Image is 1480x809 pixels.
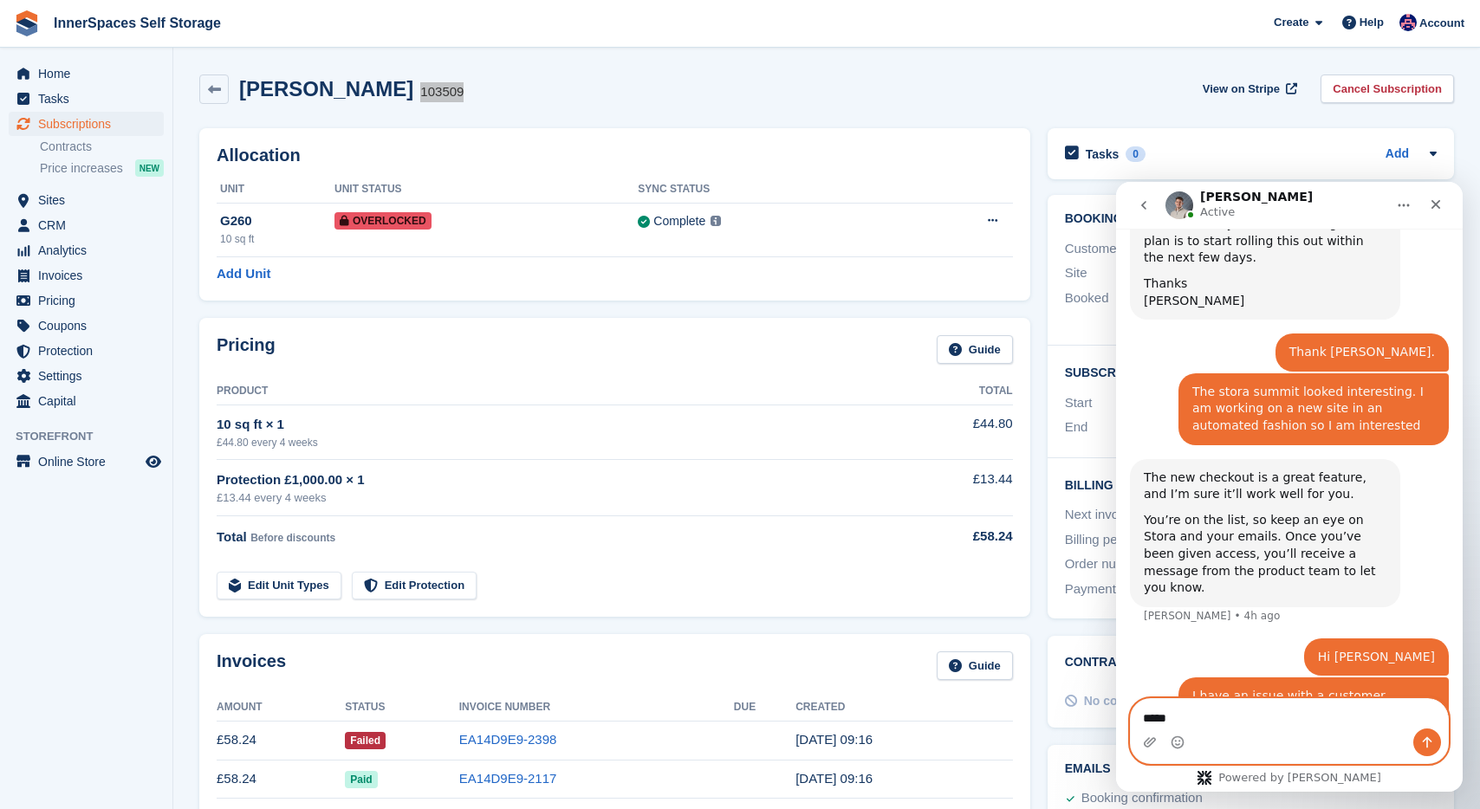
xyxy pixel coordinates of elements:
a: Edit Unit Types [217,572,341,600]
div: Dominic says… [14,191,333,277]
div: NEW [135,159,164,177]
th: Amount [217,694,345,722]
div: End [1065,417,1251,437]
img: stora-icon-8386f47178a22dfd0bd8f6a31ec36ba5ce8667c1dd55bd0f319d3a0aa187defe.svg [14,10,40,36]
a: Price increases NEW [40,159,164,178]
textarea: Message… [15,517,332,547]
a: menu [9,450,164,474]
a: Add [1386,145,1409,165]
div: Thanks [28,94,270,111]
span: Account [1419,15,1464,32]
td: £58.24 [217,760,345,799]
div: Order number [1065,554,1251,574]
a: menu [9,112,164,136]
h2: [PERSON_NAME] [239,77,413,100]
div: No contract has been issued [1084,692,1250,710]
div: Hi [PERSON_NAME] [188,456,333,495]
div: Customer [1065,239,1251,259]
div: I have an issue with a customer. [PERSON_NAME] [62,495,333,550]
a: menu [9,87,164,111]
span: Sites [38,188,142,212]
time: 2025-09-23 08:16:20 UTC [795,732,873,747]
div: Bradley says… [14,277,333,456]
th: Total [907,378,1013,405]
div: Next invoice [1065,505,1251,525]
span: Home [38,61,142,86]
td: £58.24 [217,721,345,760]
div: The stora summit looked interesting. I am working on a new site in an automated fashion so I am i... [76,202,319,253]
span: Failed [345,732,386,749]
h2: Booking [1065,212,1437,226]
h2: Pricing [217,335,276,364]
a: menu [9,61,164,86]
a: Add Unit [217,264,270,284]
h2: Allocation [217,146,1013,165]
td: £13.44 [907,460,1013,516]
a: menu [9,238,164,262]
div: Dominic says… [14,152,333,191]
th: Status [345,694,458,722]
div: G260 [220,211,334,231]
img: icon-info-grey-7440780725fd019a000dd9b08b2336e03edf1995a4989e88bcd33f0948082b44.svg [711,216,721,226]
span: Storefront [16,428,172,445]
img: Dominic Hampson [1399,14,1417,31]
th: Sync Status [638,176,899,204]
div: Protection £1,000.00 × 1 [217,470,907,490]
th: Product [217,378,907,405]
div: 103509 [420,82,464,102]
span: Coupons [38,314,142,338]
a: Guide [937,651,1013,680]
a: Preview store [143,451,164,472]
span: Price increases [40,160,123,177]
a: View on Stripe [1196,74,1301,103]
div: The stora summit looked interesting. I am working on a new site in an automated fashion so I am i... [62,191,333,263]
div: Thank [PERSON_NAME]. [173,162,319,179]
div: 10 sq ft × 1 [217,415,907,435]
a: menu [9,389,164,413]
a: menu [9,188,164,212]
iframe: To enrich screen reader interactions, please activate Accessibility in Grammarly extension settings [1116,182,1463,792]
div: Site [1065,263,1251,283]
span: Overlocked [334,212,432,230]
div: Booked [1065,288,1251,325]
div: The new checkout is a great feature, and I’m sure it’ll work well for you. [28,288,270,321]
th: Due [734,694,795,722]
span: Capital [38,389,142,413]
div: [PERSON_NAME] • 4h ago [28,429,164,439]
a: menu [9,339,164,363]
h2: Invoices [217,651,286,680]
h2: Emails [1065,762,1437,776]
div: Billing period [1065,530,1251,550]
button: Emoji picker [55,553,68,567]
a: Contracts [40,139,164,155]
th: Unit Status [334,176,638,204]
span: Protection [38,339,142,363]
span: Invoices [38,263,142,288]
div: [PERSON_NAME] [28,111,270,128]
th: Invoice Number [459,694,734,722]
div: Dominic says… [14,456,333,496]
button: Upload attachment [27,553,41,567]
div: The new checkout is a great feature, and I’m sure it’ll work well for you.You’re on the list, so ... [14,277,284,425]
span: Analytics [38,238,142,262]
a: EA14D9E9-2398 [459,732,557,747]
div: You’re on the list, so keep an eye on Stora and your emails. Once you’ve been given access, you’l... [28,330,270,415]
a: menu [9,364,164,388]
a: Cancel Subscription [1321,74,1454,103]
span: View on Stripe [1203,81,1280,98]
div: Hi [PERSON_NAME] [202,467,319,484]
div: Complete [653,212,705,230]
span: Before discounts [250,532,335,544]
div: Booking confirmation [1081,788,1203,809]
span: Paid [345,771,377,788]
a: menu [9,288,164,313]
span: Settings [38,364,142,388]
a: InnerSpaces Self Storage [47,9,228,37]
div: £44.80 every 4 weeks [217,435,907,450]
span: Total [217,529,247,544]
h2: Contract [1065,653,1133,682]
a: menu [9,314,164,338]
